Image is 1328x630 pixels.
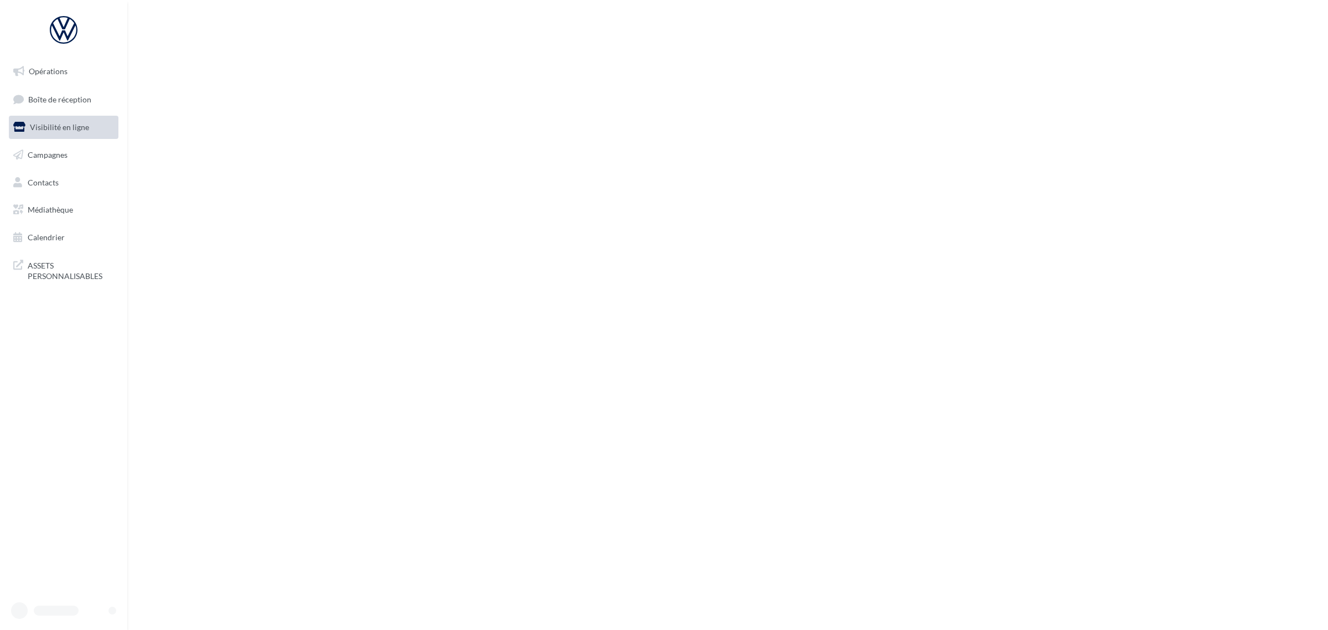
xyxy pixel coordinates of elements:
[28,205,73,214] span: Médiathèque
[28,258,114,282] span: ASSETS PERSONNALISABLES
[7,198,121,221] a: Médiathèque
[29,66,68,76] span: Opérations
[7,87,121,111] a: Boîte de réception
[7,116,121,139] a: Visibilité en ligne
[28,94,91,104] span: Boîte de réception
[30,122,89,132] span: Visibilité en ligne
[28,177,59,187] span: Contacts
[7,254,121,286] a: ASSETS PERSONNALISABLES
[28,233,65,242] span: Calendrier
[7,60,121,83] a: Opérations
[7,143,121,167] a: Campagnes
[7,171,121,194] a: Contacts
[7,226,121,249] a: Calendrier
[28,150,68,159] span: Campagnes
